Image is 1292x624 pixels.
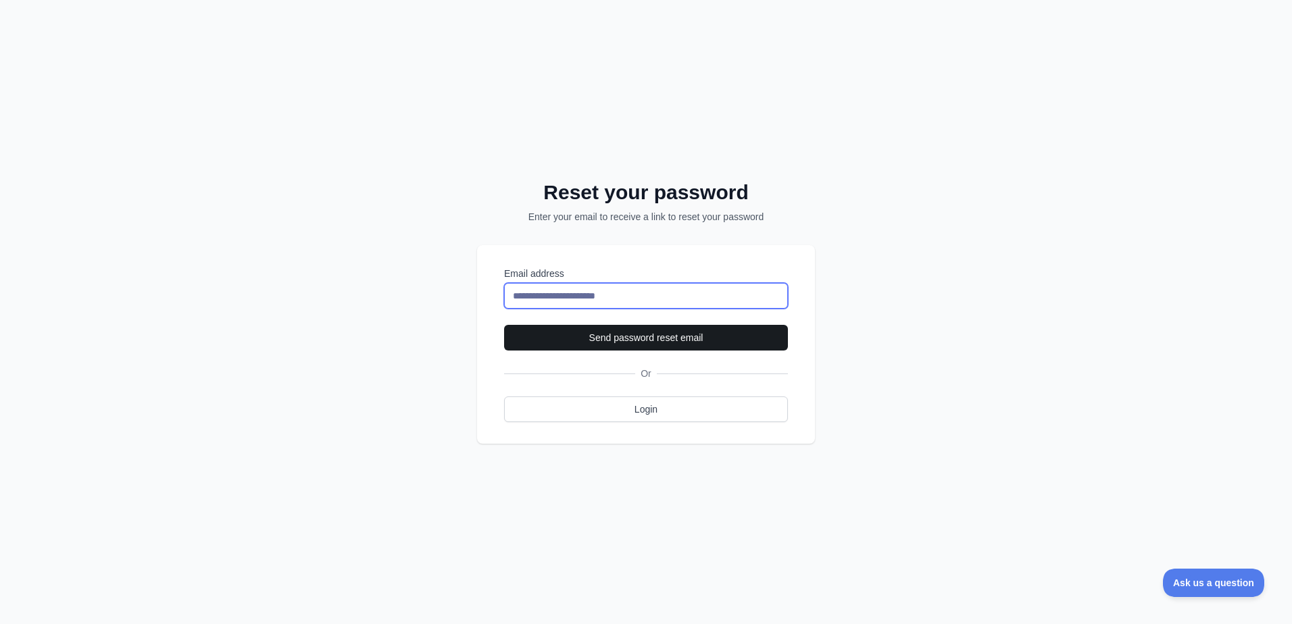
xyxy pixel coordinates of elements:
[635,367,657,380] span: Or
[495,180,797,205] h2: Reset your password
[504,396,788,422] a: Login
[504,325,788,350] button: Send password reset email
[504,267,788,280] label: Email address
[495,210,797,224] p: Enter your email to receive a link to reset your password
[1163,569,1265,597] iframe: Toggle Customer Support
